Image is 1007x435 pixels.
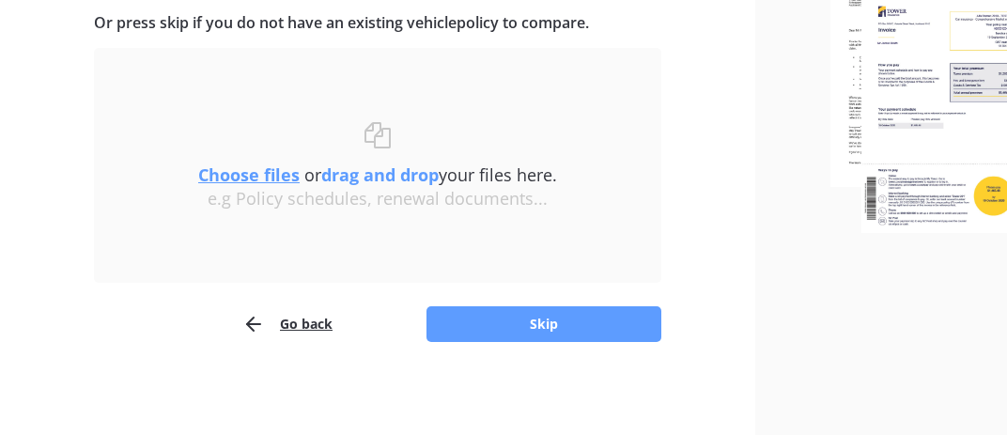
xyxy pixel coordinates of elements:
div: e.g Policy schedules, renewal documents... [132,189,624,210]
span: or your files here. [198,163,557,186]
b: drag and drop [321,163,439,186]
h4: Or press skip if you do not have an existing vehicle policy to compare. [94,13,661,33]
button: Go back [242,305,333,343]
button: Skip [426,306,661,342]
u: Choose files [198,163,300,186]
